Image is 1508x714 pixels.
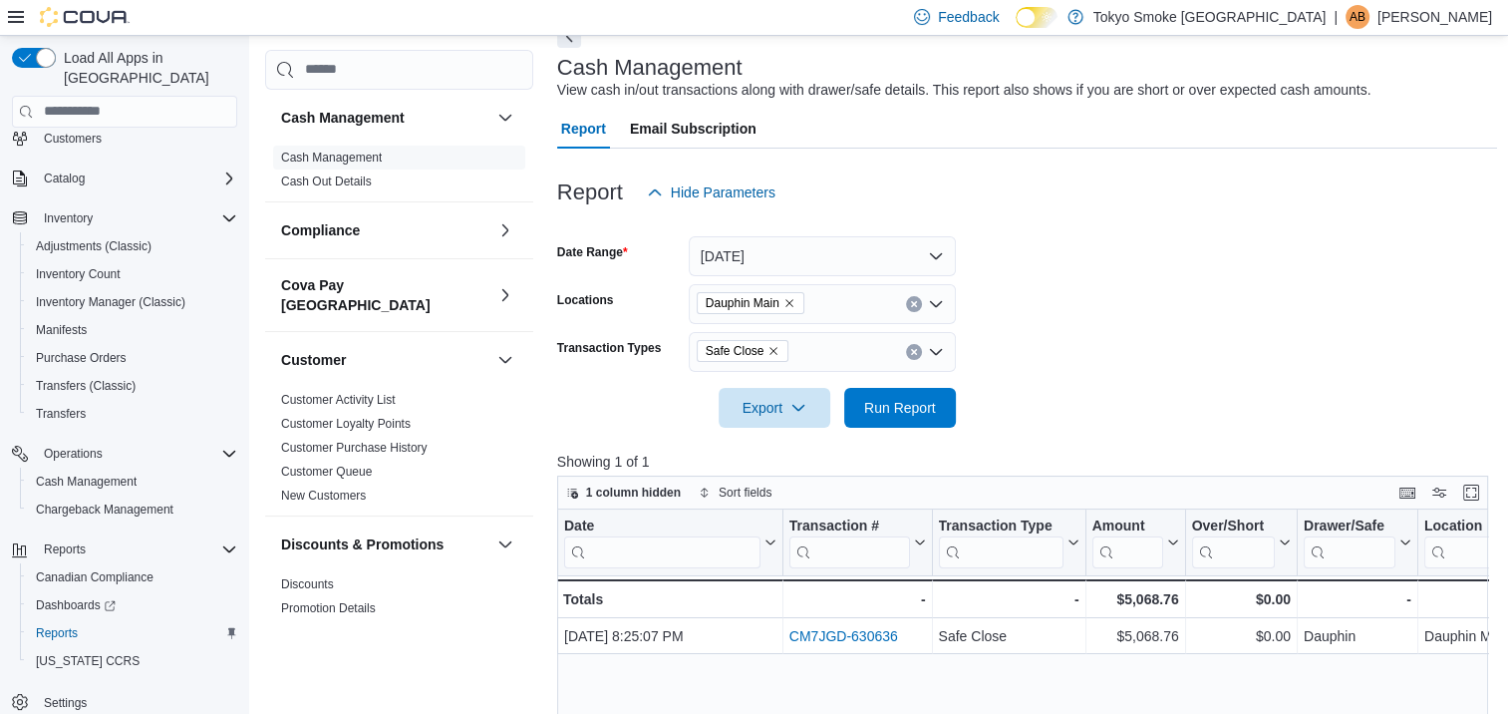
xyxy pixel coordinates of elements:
button: Hide Parameters [639,173,783,212]
span: Dauphin Main [697,292,804,314]
span: Catalog [36,167,237,190]
button: Cova Pay [GEOGRAPHIC_DATA] [493,283,517,307]
span: Transfers (Classic) [28,374,237,398]
div: Cash Management [265,146,533,201]
span: Dashboards [36,597,116,613]
span: Email Subscription [630,109,756,149]
span: Transfers [28,402,237,426]
span: Transfers [36,406,86,422]
span: Canadian Compliance [36,569,153,585]
span: [US_STATE] CCRS [36,653,140,669]
button: Customer [493,348,517,372]
span: Report [561,109,606,149]
a: Customer Activity List [281,393,396,407]
button: Open list of options [928,344,944,360]
div: Amount [1091,517,1162,567]
div: Over/Short [1191,517,1274,567]
span: Reports [36,625,78,641]
span: Discounts [281,576,334,592]
span: Promotion Details [281,600,376,616]
div: Drawer/Safe [1304,517,1395,567]
span: Adjustments (Classic) [28,234,237,258]
span: Operations [36,442,237,466]
button: Catalog [36,167,93,190]
div: Drawer/Safe [1304,517,1395,535]
span: Reports [28,621,237,645]
span: Inventory Count [36,266,121,282]
span: Inventory Manager (Classic) [36,294,185,310]
a: Dashboards [28,593,124,617]
label: Transaction Types [557,340,661,356]
span: Cash Management [36,474,137,490]
a: Transfers [28,402,94,426]
div: Transaction # [789,517,910,535]
a: [US_STATE] CCRS [28,649,148,673]
button: Cash Management [493,106,517,130]
span: Run Report [864,398,936,418]
span: Manifests [28,318,237,342]
button: Run Report [844,388,956,428]
div: View cash in/out transactions along with drawer/safe details. This report also shows if you are s... [557,80,1371,101]
button: Transfers (Classic) [20,372,245,400]
span: New Customers [281,488,366,504]
div: Allison Beauchamp [1346,5,1369,29]
button: Operations [36,442,111,466]
span: Hide Parameters [671,182,775,202]
h3: Customer [281,350,346,370]
div: Over/Short [1191,517,1274,535]
span: Purchase Orders [36,350,127,366]
p: [PERSON_NAME] [1377,5,1492,29]
span: Sort fields [719,485,771,501]
span: Catalog [44,171,85,186]
h3: Discounts & Promotions [281,535,444,554]
span: Adjustments (Classic) [36,238,151,254]
p: Showing 1 of 1 [557,452,1498,472]
a: Cash Out Details [281,175,372,188]
span: Canadian Compliance [28,565,237,589]
div: - [938,587,1078,611]
h3: Cova Pay [GEOGRAPHIC_DATA] [281,275,489,315]
div: Amount [1091,517,1162,535]
span: Settings [36,689,237,714]
button: Clear input [906,296,922,312]
div: $0.00 [1191,587,1290,611]
img: Cova [40,7,130,27]
a: Promotion Details [281,601,376,615]
button: Over/Short [1191,517,1290,567]
span: Inventory Manager (Classic) [28,290,237,314]
a: Reports [28,621,86,645]
button: Customer [281,350,489,370]
button: [US_STATE] CCRS [20,647,245,675]
button: Discounts & Promotions [281,535,489,554]
button: 1 column hidden [558,481,689,505]
span: AB [1350,5,1365,29]
h3: Cash Management [281,108,405,128]
button: Canadian Compliance [20,563,245,591]
div: Transaction Type [938,517,1062,567]
span: Washington CCRS [28,649,237,673]
button: Drawer/Safe [1304,517,1411,567]
a: Discounts [281,577,334,591]
div: Safe Close [938,624,1078,648]
label: Date Range [557,244,628,260]
a: Transfers (Classic) [28,374,144,398]
button: Operations [4,440,245,468]
span: Customer Activity List [281,392,396,408]
span: Customer Purchase History [281,440,428,456]
button: Manifests [20,316,245,344]
div: Totals [563,587,776,611]
span: Safe Close [697,340,789,362]
button: Inventory Manager (Classic) [20,288,245,316]
div: Discounts & Promotions [265,572,533,652]
button: Reports [4,535,245,563]
span: Transfers (Classic) [36,378,136,394]
button: Open list of options [928,296,944,312]
button: Purchase Orders [20,344,245,372]
button: Inventory [36,206,101,230]
button: Date [564,517,776,567]
button: Customers [4,124,245,153]
h3: Cash Management [557,56,743,80]
a: Cash Management [281,151,382,165]
a: Inventory Manager (Classic) [28,290,193,314]
h3: Compliance [281,220,360,240]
